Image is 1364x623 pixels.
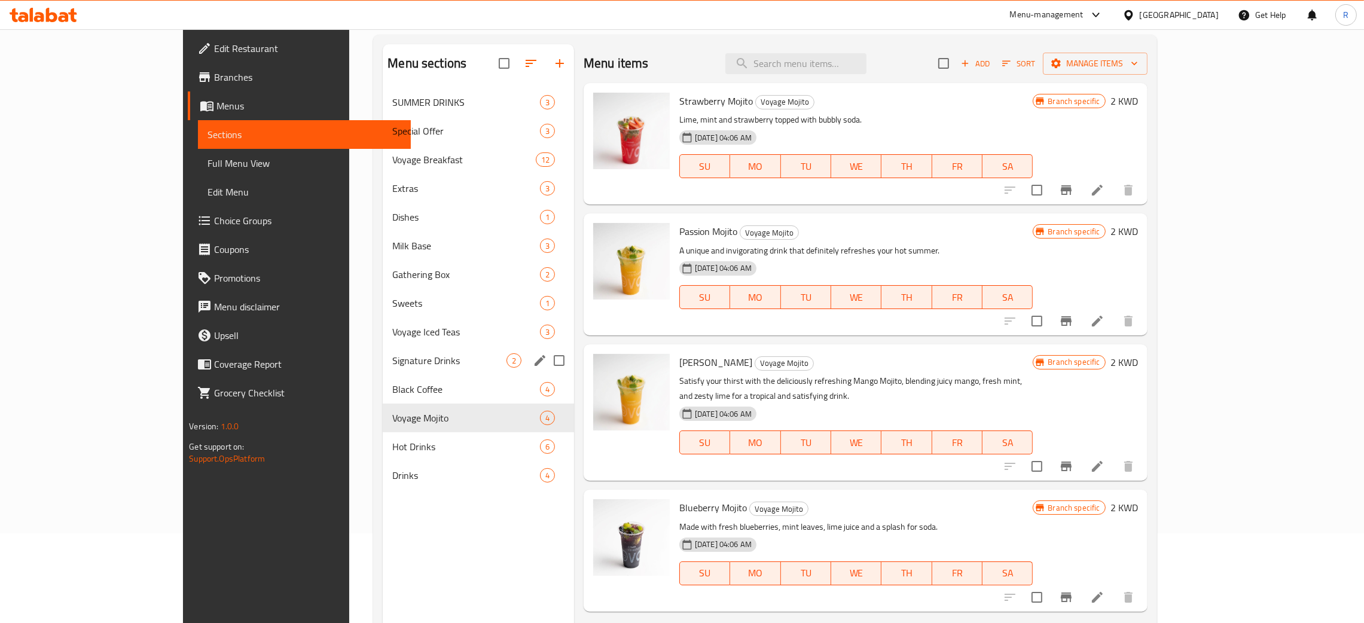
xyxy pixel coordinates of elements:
[1114,452,1143,481] button: delete
[392,353,506,368] span: Signature Drinks
[383,404,574,432] div: Voyage Mojito4
[831,154,881,178] button: WE
[541,326,554,338] span: 3
[188,350,411,378] a: Coverage Report
[690,132,756,143] span: [DATE] 04:06 AM
[937,564,978,582] span: FR
[188,34,411,63] a: Edit Restaurant
[221,419,239,434] span: 1.0.0
[956,54,994,73] button: Add
[541,470,554,481] span: 4
[593,499,670,576] img: Blueberry Mojito
[507,355,521,367] span: 2
[392,152,535,167] span: Voyage Breakfast
[392,468,539,482] span: Drinks
[735,158,776,175] span: MO
[383,289,574,317] div: Sweets1
[1043,226,1104,237] span: Branch specific
[383,432,574,461] div: Hot Drinks6
[1110,499,1138,516] h6: 2 KWD
[987,434,1028,451] span: SA
[392,239,539,253] div: Milk Base
[730,154,780,178] button: MO
[1090,183,1104,197] a: Edit menu item
[545,49,574,78] button: Add section
[392,267,539,282] span: Gathering Box
[679,374,1033,404] p: Satisfy your thirst with the deliciously refreshing Mango Mojito, blending juicy mango, fresh min...
[931,51,956,76] span: Select section
[188,91,411,120] a: Menus
[987,289,1028,306] span: SA
[937,289,978,306] span: FR
[1052,56,1138,71] span: Manage items
[214,357,401,371] span: Coverage Report
[536,154,554,166] span: 12
[216,99,401,113] span: Menus
[540,239,555,253] div: items
[831,430,881,454] button: WE
[392,411,539,425] span: Voyage Mojito
[685,289,725,306] span: SU
[383,461,574,490] div: Drinks4
[786,289,826,306] span: TU
[214,271,401,285] span: Promotions
[541,126,554,137] span: 3
[536,152,555,167] div: items
[836,564,877,582] span: WE
[725,53,866,74] input: search
[959,57,991,71] span: Add
[383,174,574,203] div: Extras3
[740,225,799,240] div: Voyage Mojito
[208,156,401,170] span: Full Menu View
[188,292,411,321] a: Menu disclaimer
[383,83,574,494] nav: Menu sections
[383,203,574,231] div: Dishes1
[679,112,1033,127] p: Lime, mint and strawberry topped with bubbly soda.
[1090,314,1104,328] a: Edit menu item
[383,317,574,346] div: Voyage Iced Teas3
[994,54,1043,73] span: Sort items
[786,158,826,175] span: TU
[1002,57,1035,71] span: Sort
[679,499,747,517] span: Blueberry Mojito
[506,353,521,368] div: items
[982,561,1033,585] button: SA
[1024,454,1049,479] span: Select to update
[214,328,401,343] span: Upsell
[1114,176,1143,204] button: delete
[392,439,539,454] span: Hot Drinks
[540,296,555,310] div: items
[781,430,831,454] button: TU
[383,231,574,260] div: Milk Base3
[214,41,401,56] span: Edit Restaurant
[392,124,539,138] span: Special Offer
[392,95,539,109] span: SUMMER DRINKS
[999,54,1038,73] button: Sort
[593,354,670,430] img: Mango Mojito
[383,260,574,289] div: Gathering Box2
[188,321,411,350] a: Upsell
[836,289,877,306] span: WE
[214,300,401,314] span: Menu disclaimer
[541,269,554,280] span: 2
[679,285,730,309] button: SU
[836,434,877,451] span: WE
[392,210,539,224] span: Dishes
[540,468,555,482] div: items
[679,353,752,371] span: [PERSON_NAME]
[189,451,265,466] a: Support.OpsPlatform
[1110,223,1138,240] h6: 2 KWD
[392,296,539,310] span: Sweets
[198,149,411,178] a: Full Menu View
[198,120,411,149] a: Sections
[932,561,982,585] button: FR
[1052,583,1081,612] button: Branch-specific-item
[189,439,244,454] span: Get support on:
[1024,309,1049,334] span: Select to update
[189,419,218,434] span: Version:
[1114,307,1143,335] button: delete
